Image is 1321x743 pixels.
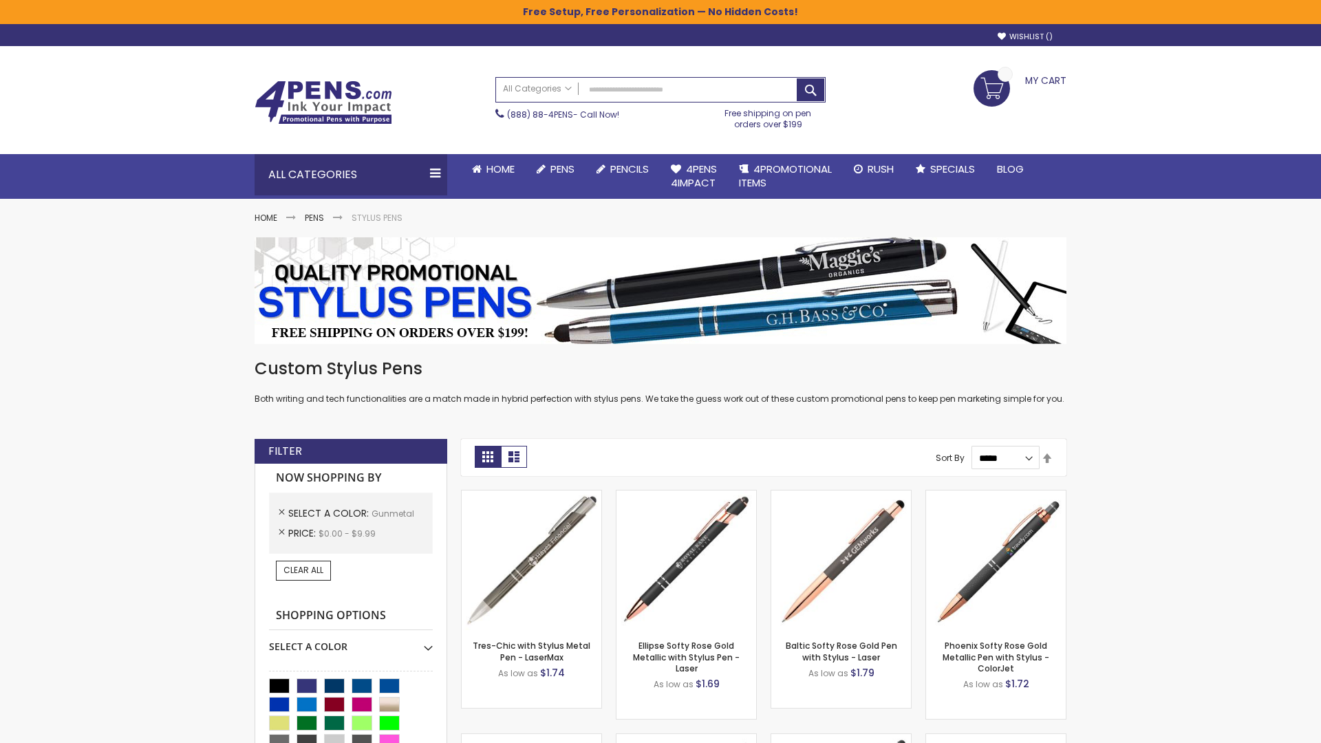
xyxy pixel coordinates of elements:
[654,678,694,690] span: As low as
[319,528,376,539] span: $0.00 - $9.99
[283,564,323,576] span: Clear All
[507,109,573,120] a: (888) 88-4PENS
[926,490,1066,502] a: Phoenix Softy Rose Gold Metallic Pen with Stylus Pen - ColorJet-Gunmetal
[843,154,905,184] a: Rush
[610,162,649,176] span: Pencils
[1005,677,1029,691] span: $1.72
[998,32,1053,42] a: Wishlist
[711,103,826,130] div: Free shipping on pen orders over $199
[498,667,538,679] span: As low as
[486,162,515,176] span: Home
[660,154,728,199] a: 4Pens4impact
[926,491,1066,630] img: Phoenix Softy Rose Gold Metallic Pen with Stylus Pen - ColorJet-Gunmetal
[963,678,1003,690] span: As low as
[771,490,911,502] a: Baltic Softy Rose Gold Pen with Stylus - Laser-Gunmetal
[352,212,402,224] strong: Stylus Pens
[475,446,501,468] strong: Grid
[728,154,843,199] a: 4PROMOTIONALITEMS
[255,154,447,195] div: All Categories
[305,212,324,224] a: Pens
[288,506,372,520] span: Select A Color
[633,640,740,674] a: Ellipse Softy Rose Gold Metallic with Stylus Pen - Laser
[288,526,319,540] span: Price
[255,212,277,224] a: Home
[526,154,586,184] a: Pens
[986,154,1035,184] a: Blog
[616,490,756,502] a: Ellipse Softy Rose Gold Metallic with Stylus Pen - Laser-Gunmetal
[507,109,619,120] span: - Call Now!
[586,154,660,184] a: Pencils
[462,491,601,630] img: Tres-Chic with Stylus Metal Pen - LaserMax-Gunmetal
[372,508,414,519] span: Gunmetal
[850,666,874,680] span: $1.79
[496,78,579,100] a: All Categories
[269,464,433,493] strong: Now Shopping by
[786,640,897,663] a: Baltic Softy Rose Gold Pen with Stylus - Laser
[771,491,911,630] img: Baltic Softy Rose Gold Pen with Stylus - Laser-Gunmetal
[671,162,717,190] span: 4Pens 4impact
[473,640,590,663] a: Tres-Chic with Stylus Metal Pen - LaserMax
[503,83,572,94] span: All Categories
[276,561,331,580] a: Clear All
[808,667,848,679] span: As low as
[462,490,601,502] a: Tres-Chic with Stylus Metal Pen - LaserMax-Gunmetal
[905,154,986,184] a: Specials
[540,666,565,680] span: $1.74
[930,162,975,176] span: Specials
[616,491,756,630] img: Ellipse Softy Rose Gold Metallic with Stylus Pen - Laser-Gunmetal
[868,162,894,176] span: Rush
[268,444,302,459] strong: Filter
[739,162,832,190] span: 4PROMOTIONAL ITEMS
[936,452,965,464] label: Sort By
[696,677,720,691] span: $1.69
[255,80,392,125] img: 4Pens Custom Pens and Promotional Products
[255,358,1066,380] h1: Custom Stylus Pens
[943,640,1049,674] a: Phoenix Softy Rose Gold Metallic Pen with Stylus - ColorJet
[255,358,1066,405] div: Both writing and tech functionalities are a match made in hybrid perfection with stylus pens. We ...
[269,601,433,631] strong: Shopping Options
[550,162,574,176] span: Pens
[255,237,1066,344] img: Stylus Pens
[461,154,526,184] a: Home
[997,162,1024,176] span: Blog
[269,630,433,654] div: Select A Color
